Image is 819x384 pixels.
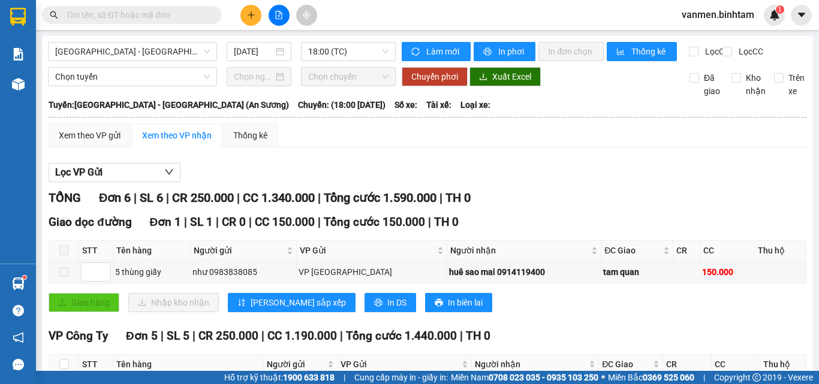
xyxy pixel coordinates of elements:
span: | [318,215,321,229]
span: aim [302,11,311,19]
span: | [249,215,252,229]
input: Tìm tên, số ĐT hoặc mã đơn [66,8,207,22]
span: In phơi [498,45,526,58]
span: Thống kê [631,45,667,58]
span: Miền Nam [451,371,598,384]
button: file-add [269,5,290,26]
span: | [344,371,345,384]
th: Tên hàng [113,355,264,374]
span: | [161,329,164,343]
button: printerIn phơi [474,42,535,61]
span: Lọc CC [734,45,765,58]
span: CR 250.000 [198,329,258,343]
span: 1 [778,5,782,14]
span: Miền Bắc [608,371,694,384]
div: 150.000 [702,265,752,279]
img: logo-vxr [10,8,26,26]
button: In đơn chọn [538,42,604,61]
span: notification [13,332,24,343]
img: warehouse-icon [12,277,25,290]
span: | [318,191,321,205]
span: sync [411,47,421,57]
span: Số xe: [395,98,417,111]
span: Xuất Excel [492,70,531,83]
th: Thu hộ [760,355,806,374]
span: ⚪️ [601,375,605,380]
span: Cung cấp máy in - giấy in: [354,371,448,384]
span: printer [435,298,443,308]
button: aim [296,5,317,26]
span: Giao dọc đường [49,215,132,229]
button: printerIn biên lai [425,293,492,312]
b: Tuyến: [GEOGRAPHIC_DATA] - [GEOGRAPHIC_DATA] (An Sương) [49,100,289,110]
span: Đơn 6 [99,191,131,205]
div: Thống kê [233,129,267,142]
th: Tên hàng [113,241,191,261]
sup: 1 [776,5,784,14]
span: CC 150.000 [255,215,315,229]
span: Làm mới [426,45,461,58]
span: 18:00 (TC) [308,43,389,61]
sup: 1 [23,276,26,279]
span: SL 5 [167,329,189,343]
span: VP Gửi [341,358,459,371]
th: Thu hộ [755,241,806,261]
span: | [237,191,240,205]
span: Tổng cước 150.000 [324,215,425,229]
span: Tổng cước 1.590.000 [324,191,436,205]
span: VP Gửi [300,244,435,257]
span: Lọc CR [700,45,731,58]
span: | [216,215,219,229]
span: CR 0 [222,215,246,229]
img: warehouse-icon [12,78,25,90]
span: Loại xe: [460,98,490,111]
button: plus [240,5,261,26]
strong: 0369 525 060 [643,373,694,382]
span: Hỗ trợ kỹ thuật: [224,371,335,384]
span: Kho nhận [741,71,770,98]
span: question-circle [13,305,24,316]
strong: 0708 023 035 - 0935 103 250 [489,373,598,382]
span: Trên xe [784,71,809,98]
span: Sài Gòn - Quảng Ngãi (An Sương) [55,43,210,61]
span: | [340,329,343,343]
th: CR [663,355,712,374]
button: sort-ascending[PERSON_NAME] sắp xếp [228,293,356,312]
span: SL 1 [190,215,213,229]
div: 5 thùng giấy [115,265,188,279]
div: Xem theo VP gửi [59,129,121,142]
span: | [192,329,195,343]
span: plus [247,11,255,19]
button: caret-down [791,5,812,26]
span: | [428,215,431,229]
span: Lọc VP Gửi [55,165,103,180]
th: CR [673,241,700,261]
span: file-add [275,11,283,19]
span: Người nhận [475,358,587,371]
th: STT [79,355,113,374]
button: uploadGiao hàng [49,293,119,312]
span: | [460,329,463,343]
span: [PERSON_NAME] sắp xếp [251,296,346,309]
th: CC [712,355,760,374]
button: downloadNhập kho nhận [128,293,219,312]
span: Đơn 5 [126,329,158,343]
div: VP [GEOGRAPHIC_DATA] [299,265,445,279]
input: Chọn ngày [234,70,273,83]
span: Chọn tuyến [55,68,210,86]
button: syncLàm mới [402,42,471,61]
strong: 1900 633 818 [283,373,335,382]
button: Chuyển phơi [402,67,468,86]
span: ĐC Giao [602,358,651,371]
th: CC [700,241,755,261]
span: VP Công Ty [49,329,108,343]
input: 13/10/2025 [234,45,273,58]
span: CC 1.190.000 [267,329,337,343]
span: Tài xế: [426,98,451,111]
span: search [50,11,58,19]
button: Lọc VP Gửi [49,163,180,182]
span: message [13,359,24,370]
span: bar-chart [616,47,627,57]
th: STT [79,241,113,261]
td: VP Tân Bình [297,261,447,284]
